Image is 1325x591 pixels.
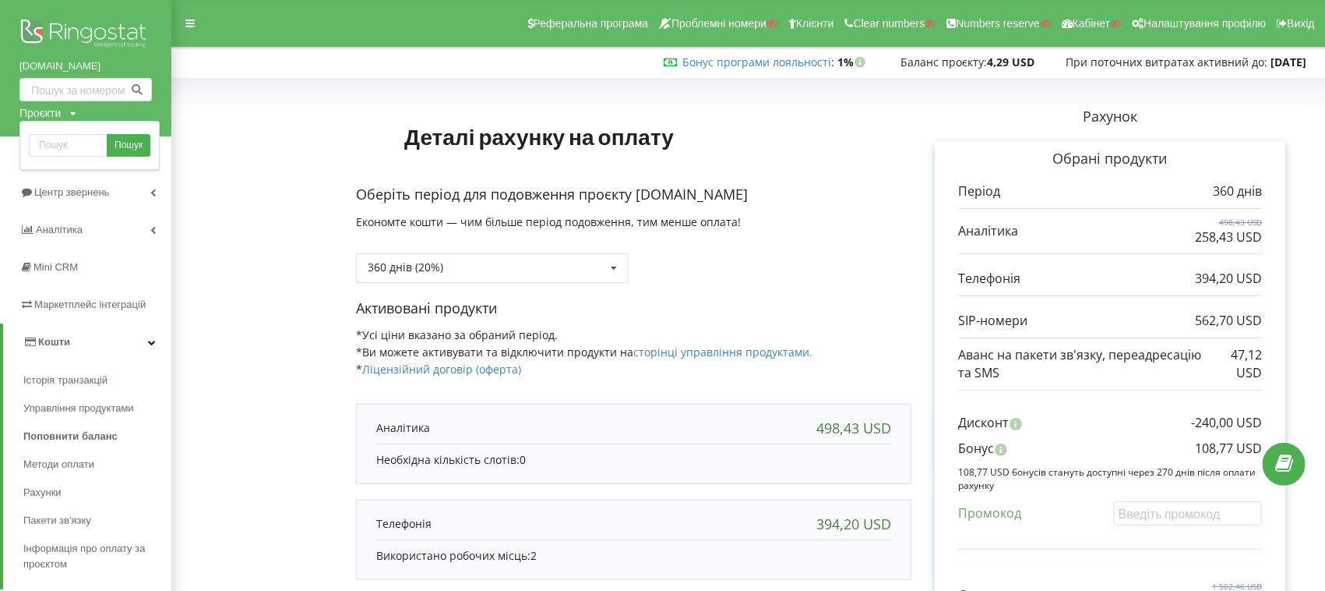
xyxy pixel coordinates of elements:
span: Проблемні номери [671,17,766,30]
a: Пакети зв'язку [23,507,171,535]
span: Економте кошти — чим більше період подовження, тим менше оплата! [356,214,741,229]
p: Період [958,182,1000,200]
span: Історія транзакцій [23,373,107,388]
p: 47,12 USD [1210,346,1262,382]
a: Кошти [3,324,171,361]
a: Історія транзакцій [23,366,171,395]
p: SIP-номери [958,312,1027,330]
a: сторінці управління продуктами. [633,345,812,359]
span: Рахунки [23,485,62,501]
span: При поточних витратах активний до: [1066,55,1267,69]
span: Mini CRM [33,261,78,273]
a: Бонус програми лояльності [682,55,831,69]
p: 360 днів [1213,182,1262,200]
span: Вихід [1288,17,1315,30]
h1: Деталі рахунку на оплату [356,99,723,174]
p: 108,77 USD [1195,440,1262,458]
span: 0 [520,452,526,467]
p: Аналітика [958,222,1018,240]
strong: [DATE] [1270,55,1306,69]
span: Інформація про оплату за проєктом [23,541,164,572]
p: Бонус [958,440,994,458]
span: : [682,55,834,69]
div: 498,43 USD [816,420,891,436]
a: Пошук [107,134,150,157]
a: Методи оплати [23,451,171,479]
span: 2 [530,548,537,563]
span: Поповнити баланс [23,429,118,444]
input: Пошук за номером [19,78,152,101]
span: Clear numbers [854,17,925,30]
span: Numbers reserve [957,17,1040,30]
p: Активовані продукти [356,299,911,319]
a: Управління продуктами [23,395,171,423]
p: Аналітика [376,420,430,436]
input: Пошук [29,134,107,157]
span: Кошти [38,336,70,348]
p: Промокод [958,504,1021,522]
span: Баланс проєкту: [900,55,987,69]
p: 562,70 USD [1195,312,1262,330]
span: *Усі ціни вказано за обраний період. [356,327,558,342]
span: Клієнти [796,17,834,30]
p: 498,43 USD [1195,217,1262,228]
span: Пошук [115,139,143,153]
a: Поповнити баланс [23,423,171,451]
p: Обрані продукти [958,149,1262,169]
div: Проєкти [19,105,61,121]
p: 258,43 USD [1195,228,1262,246]
img: Ringostat logo [19,16,152,55]
a: Ліцензійний договір (оферта) [362,362,521,377]
p: Рахунок [911,107,1309,127]
a: Рахунки [23,479,171,507]
p: -240,00 USD [1191,414,1262,432]
p: Дисконт [958,414,1009,432]
span: Центр звернень [34,186,109,198]
span: Методи оплати [23,457,94,472]
span: Управління продуктами [23,401,134,416]
p: Використано робочих місць: [376,548,891,564]
span: Пакети зв'язку [23,513,91,529]
span: *Ви можете активувати та відключити продукти на [356,345,812,359]
span: Кабінет [1073,17,1111,30]
span: Маркетплейс інтеграцій [34,299,146,310]
p: Аванс на пакети зв'язку, переадресацію та SMS [958,346,1210,382]
span: Реферальна програма [534,17,649,30]
strong: 4,29 USD [987,55,1034,69]
a: [DOMAIN_NAME] [19,58,152,74]
p: Телефонія [376,516,432,532]
div: 394,20 USD [816,516,891,532]
strong: 1% [837,55,869,69]
input: Введіть промокод [1114,501,1262,526]
p: Телефонія [958,270,1020,288]
p: Оберіть період для подовження проєкту [DOMAIN_NAME] [356,185,911,205]
span: Аналiтика [36,224,83,235]
div: 360 днів (20%) [368,262,443,273]
span: Налаштування профілю [1144,17,1266,30]
p: 394,20 USD [1195,270,1262,288]
a: Інформація про оплату за проєктом [23,535,171,579]
p: 108,77 USD бонусів стануть доступні через 270 днів після оплати рахунку [958,465,1262,492]
p: Необхідна кількість слотів: [376,452,891,468]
